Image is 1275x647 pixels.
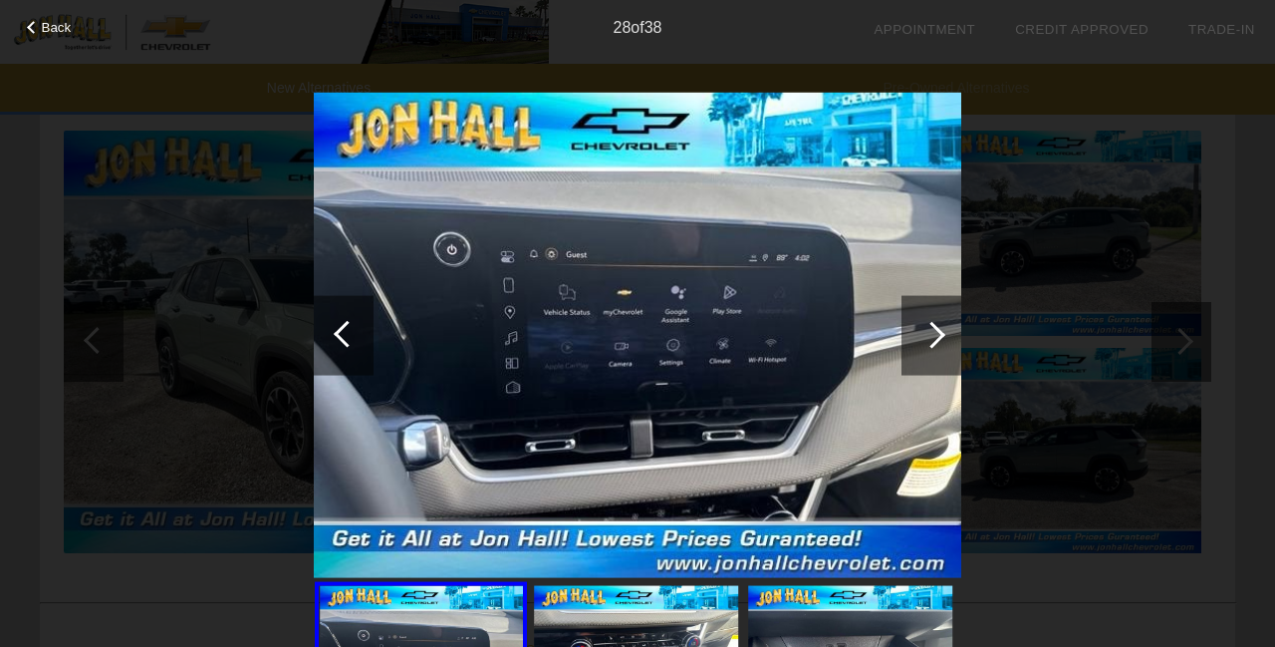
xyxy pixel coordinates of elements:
[1015,22,1148,37] a: Credit Approved
[42,20,72,35] span: Back
[614,19,632,36] span: 28
[874,22,975,37] a: Appointment
[314,92,961,578] img: 28.jpg
[644,19,662,36] span: 38
[1188,22,1255,37] a: Trade-In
